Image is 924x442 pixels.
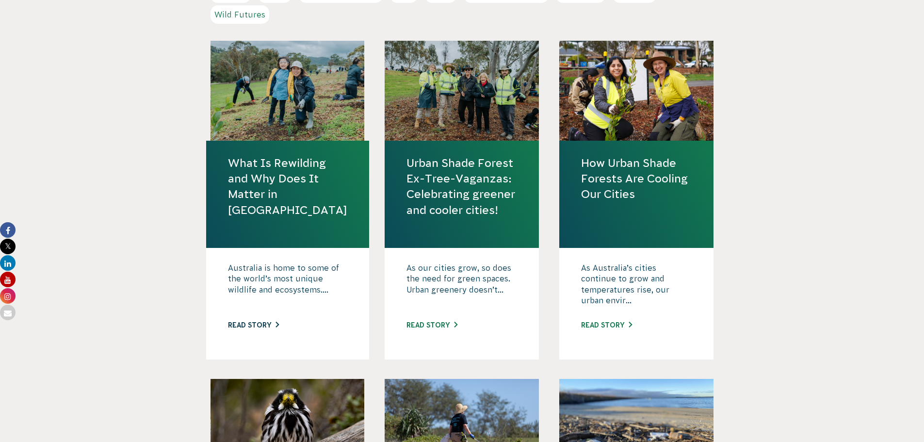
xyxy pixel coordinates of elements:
[581,155,692,202] a: How Urban Shade Forests Are Cooling Our Cities
[581,321,632,329] a: Read story
[406,262,517,311] p: As our cities grow, so does the need for green spaces. Urban greenery doesn’t...
[406,155,517,218] a: Urban Shade Forest Ex-Tree-Vaganzas: Celebrating greener and cooler cities!
[228,155,347,218] a: What Is Rewilding and Why Does It Matter in [GEOGRAPHIC_DATA]
[211,5,269,24] a: Wild Futures
[228,321,279,329] a: Read story
[228,262,347,311] p: Australia is home to some of the world’s most unique wildlife and ecosystems....
[581,262,692,311] p: As Australia’s cities continue to grow and temperatures rise, our urban envir...
[406,321,457,329] a: Read story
